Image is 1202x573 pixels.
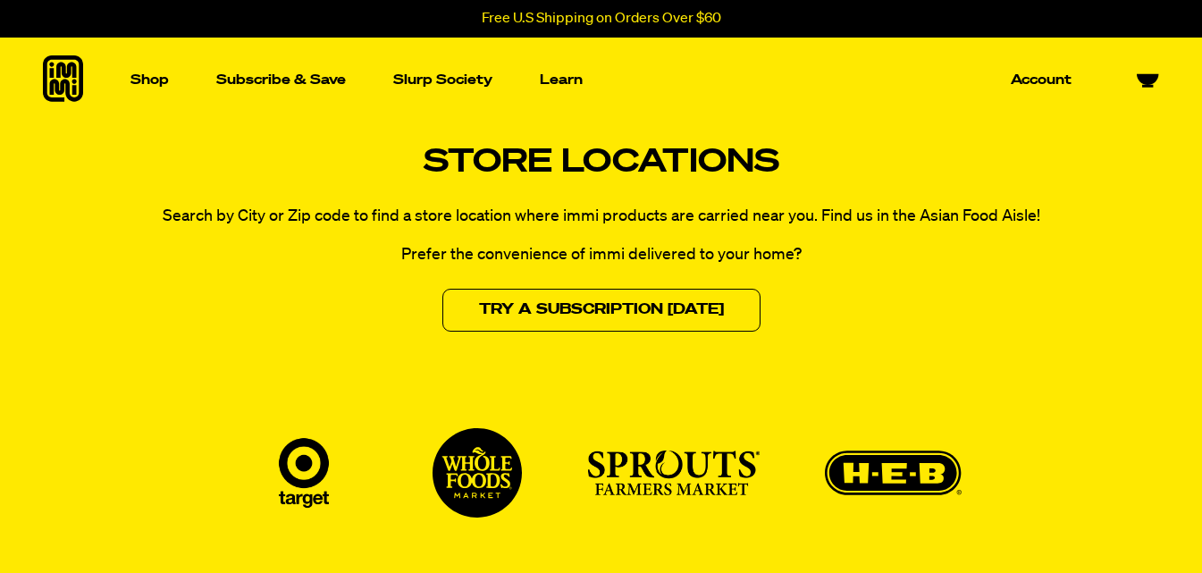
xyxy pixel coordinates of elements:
a: Subscribe & Save [209,66,353,94]
p: Slurp Society [393,73,492,87]
a: Slurp Society [386,66,500,94]
a: Learn [533,38,590,122]
p: Account [1011,73,1072,87]
p: Free U.S Shipping on Orders Over $60 [482,11,721,27]
img: Target [240,437,367,509]
p: Search by City or Zip code to find a store location where immi products are carried near you. Fin... [43,205,1159,229]
p: Shop [130,73,169,87]
a: Shop [123,38,176,122]
p: Learn [540,73,583,87]
nav: Main navigation [123,38,1079,122]
h1: Store Locations [43,144,1159,182]
p: Subscribe & Save [216,73,346,87]
p: Prefer the convenience of immi delivered to your home? [43,243,1159,267]
img: Sprouts Farmers Market [588,451,760,495]
a: Account [1004,66,1079,94]
a: Try a Subscription [DATE] [442,289,761,332]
